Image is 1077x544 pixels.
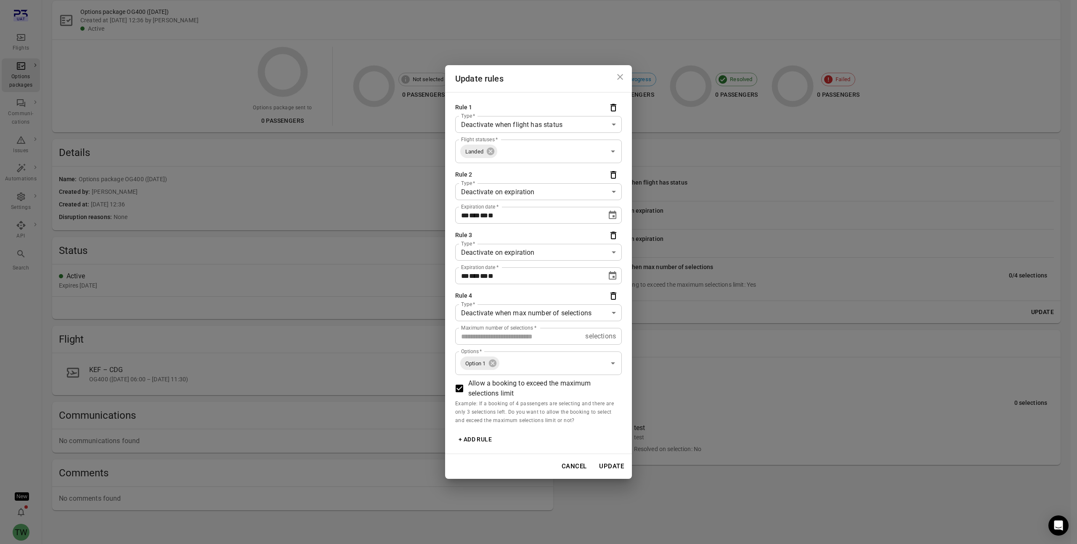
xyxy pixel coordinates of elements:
[605,99,622,116] button: Delete
[605,288,622,304] button: Delete
[480,212,488,219] span: Hours
[1048,515,1069,536] div: Open Intercom Messenger
[461,264,499,271] label: Expiration date
[460,148,488,156] span: Landed
[461,324,536,331] label: Maximum number of selections
[469,273,480,279] span: Month
[480,273,488,279] span: Hours
[460,357,499,370] div: Option 1
[612,69,629,85] button: Close dialog
[557,457,592,475] button: Cancel
[468,378,615,399] span: Allow a booking to exceed the maximum selections limit
[461,180,475,187] label: Type
[460,145,497,158] div: Landed
[488,273,493,279] span: Minutes
[461,273,469,279] span: Day
[455,304,622,321] div: Deactivate when max number of selections
[605,227,622,244] button: Delete
[604,267,621,284] button: Choose date, selected date is Aug 29, 2025
[469,212,480,219] span: Month
[607,357,619,369] button: Open
[605,166,622,183] button: Delete
[461,240,475,247] label: Type
[604,207,621,224] button: Choose date, selected date is Aug 28, 2025
[607,145,619,157] button: Open
[461,203,499,210] label: Expiration date
[461,301,475,308] label: Type
[461,112,475,119] label: Type
[455,291,472,301] div: Rule 4
[488,212,493,219] span: Minutes
[455,244,622,261] div: Deactivate on expiration
[594,457,629,475] button: Update
[455,116,622,133] div: Deactivate when flight has status
[460,359,491,368] span: Option 1
[445,65,632,92] h2: Update rules
[455,170,472,180] div: Rule 2
[585,331,616,341] p: selections
[461,136,498,143] label: Flight statuses
[455,432,495,447] button: + Add rule
[455,400,622,425] p: Example: If a booking of 4 passengers are selecting and there are only 3 selections left. Do you ...
[461,212,469,219] span: Day
[461,348,482,355] label: Options
[455,103,472,112] div: Rule 1
[455,231,472,240] div: Rule 3
[455,183,622,200] div: Deactivate on expiration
